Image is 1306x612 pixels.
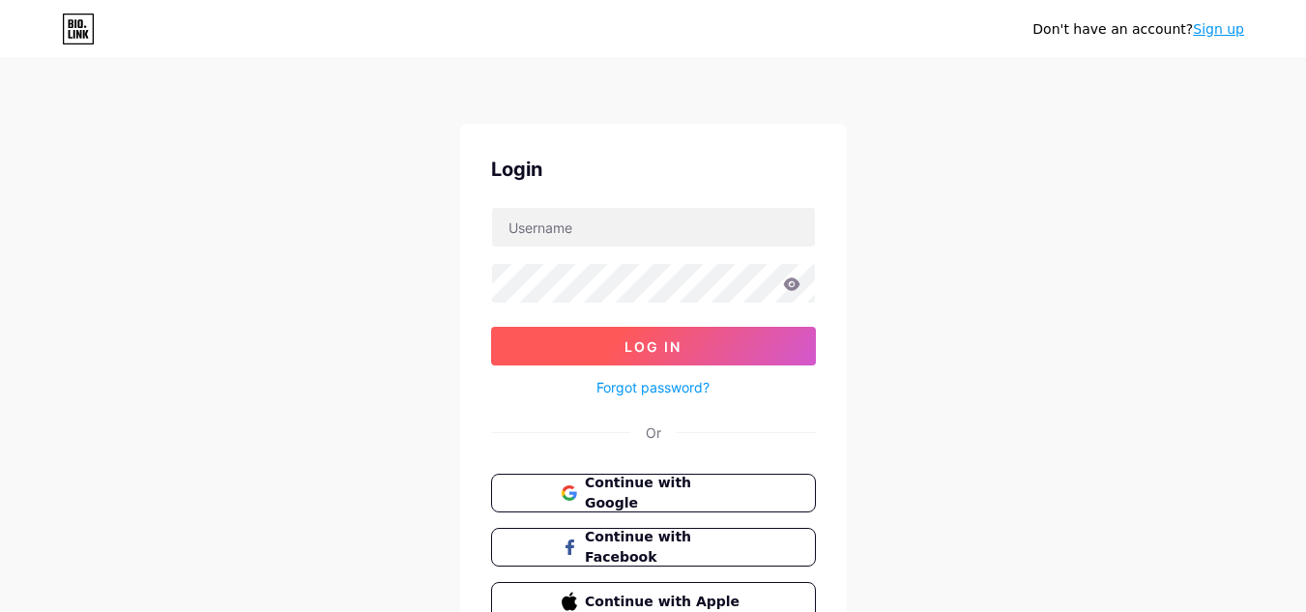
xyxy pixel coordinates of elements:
[491,327,816,365] button: Log In
[491,528,816,567] button: Continue with Facebook
[492,208,815,247] input: Username
[491,474,816,512] button: Continue with Google
[596,377,710,397] a: Forgot password?
[585,473,744,513] span: Continue with Google
[1032,19,1244,40] div: Don't have an account?
[646,423,661,443] div: Or
[585,527,744,568] span: Continue with Facebook
[491,155,816,184] div: Login
[1193,21,1244,37] a: Sign up
[585,592,744,612] span: Continue with Apple
[624,338,682,355] span: Log In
